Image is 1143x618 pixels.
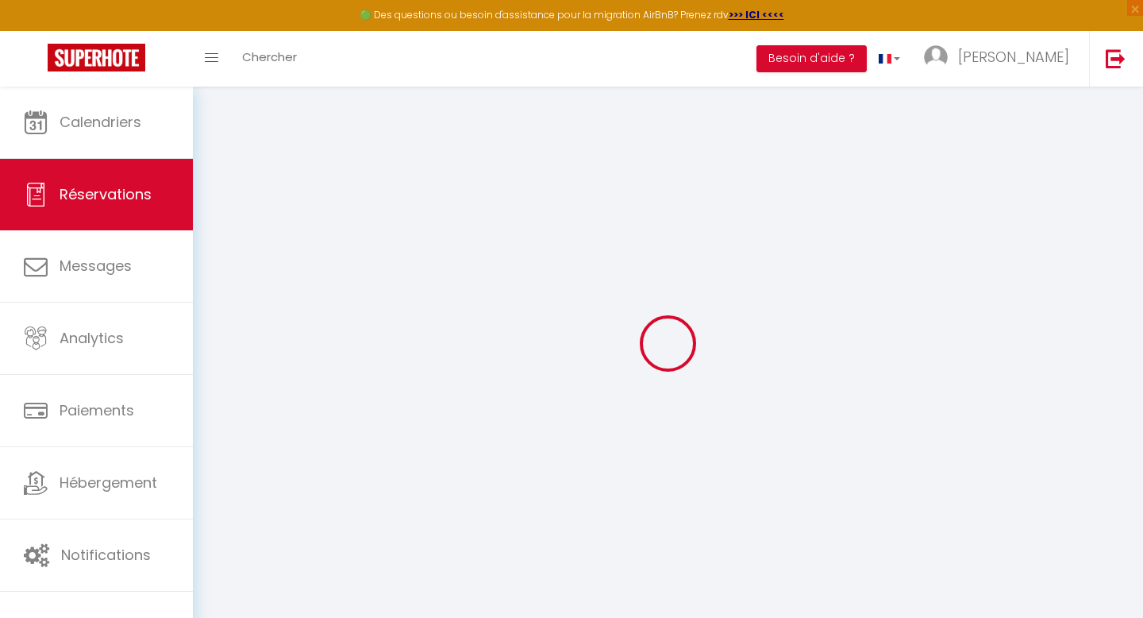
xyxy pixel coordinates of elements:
span: Réservations [60,184,152,204]
span: Calendriers [60,112,141,132]
a: ... [PERSON_NAME] [912,31,1089,87]
img: logout [1106,48,1126,68]
img: Super Booking [48,44,145,71]
button: Besoin d'aide ? [756,45,867,72]
img: ... [924,45,948,69]
span: Analytics [60,328,124,348]
span: Chercher [242,48,297,65]
a: Chercher [230,31,309,87]
span: Paiements [60,400,134,420]
span: Hébergement [60,473,157,492]
span: [PERSON_NAME] [958,47,1069,67]
a: >>> ICI <<<< [729,8,784,21]
span: Notifications [61,545,151,565]
span: Messages [60,256,132,276]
